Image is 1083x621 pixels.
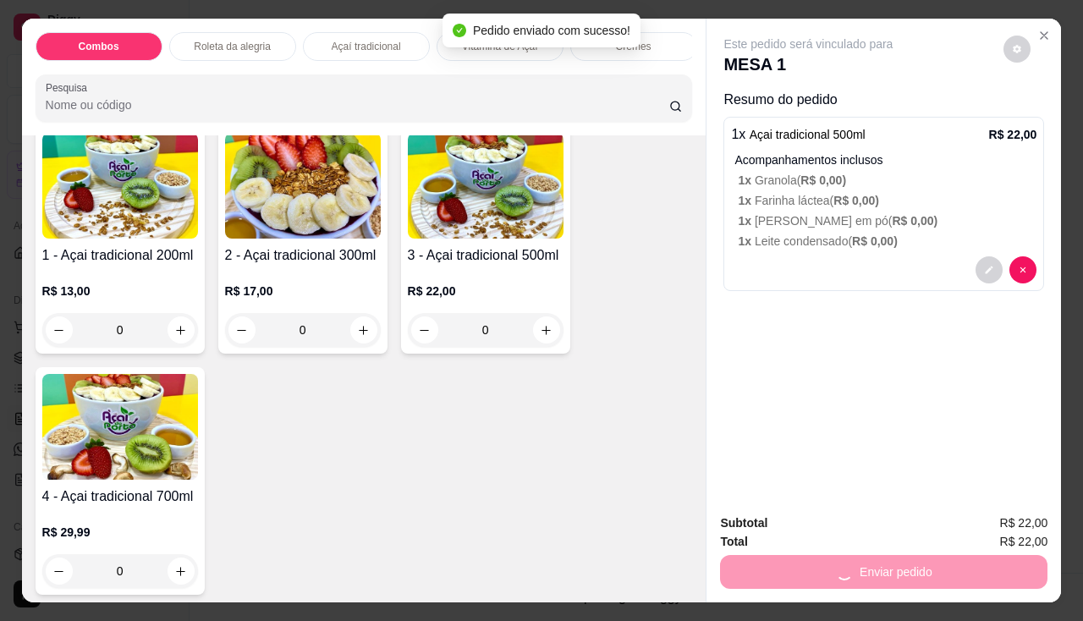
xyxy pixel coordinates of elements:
h4: 2 - Açai tradicional 300ml [225,245,381,266]
span: Pedido enviado com sucesso! [473,24,630,37]
img: product-image [42,133,198,239]
p: R$ 13,00 [42,283,198,300]
img: product-image [225,133,381,239]
span: R$ 0,00 ) [892,214,937,228]
p: R$ 22,00 [989,126,1037,143]
span: R$ 0,00 ) [852,234,898,248]
img: product-image [408,133,563,239]
button: decrease-product-quantity [976,256,1003,283]
span: R$ 0,00 ) [800,173,846,187]
p: R$ 22,00 [408,283,563,300]
span: 1 x [738,214,754,228]
p: Combos [79,40,119,53]
span: R$ 22,00 [1000,532,1048,551]
p: [PERSON_NAME] em pó ( [738,212,1036,229]
span: R$ 0,00 ) [833,194,879,207]
span: 1 x [738,234,754,248]
h4: 1 - Açai tradicional 200ml [42,245,198,266]
h4: 4 - Açai tradicional 700ml [42,486,198,507]
span: Açai tradicional 500ml [750,128,866,141]
label: Pesquisa [46,80,93,95]
p: Este pedido será vinculado para [723,36,893,52]
span: 1 x [738,194,754,207]
p: R$ 17,00 [225,283,381,300]
button: Close [1031,22,1058,49]
strong: Subtotal [720,516,767,530]
p: 1 x [731,124,865,145]
span: 1 x [738,173,754,187]
span: R$ 22,00 [1000,514,1048,532]
p: R$ 29,99 [42,524,198,541]
p: Resumo do pedido [723,90,1044,110]
p: MESA 1 [723,52,893,76]
button: decrease-product-quantity [1003,36,1031,63]
p: Leite condensado ( [738,233,1036,250]
input: Pesquisa [46,96,669,113]
p: Acompanhamentos inclusos [734,151,1036,168]
img: product-image [42,374,198,480]
p: Farinha láctea ( [738,192,1036,209]
h4: 3 - Açai tradicional 500ml [408,245,563,266]
strong: Total [720,535,747,548]
p: Granola ( [738,172,1036,189]
p: Roleta da alegria [194,40,271,53]
span: check-circle [453,24,466,37]
button: decrease-product-quantity [1009,256,1036,283]
p: Açaí tradicional [332,40,401,53]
